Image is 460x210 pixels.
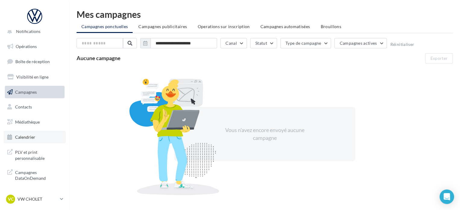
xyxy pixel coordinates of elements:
a: Visibilité en ligne [4,71,66,83]
a: PLV et print personnalisable [4,146,66,163]
button: Réinitialiser [390,42,414,47]
span: Visibilité en ligne [16,74,49,79]
p: VW CHOLET [17,196,58,202]
span: Notifications [16,29,40,34]
div: Open Intercom Messenger [440,189,454,204]
a: Médiathèque [4,116,66,128]
span: Calendrier [15,134,35,140]
button: Canal [220,38,247,48]
span: Campagnes publicitaires [138,24,187,29]
button: Campagnes actives [334,38,387,48]
a: Campagnes DataOnDemand [4,166,66,184]
a: Contacts [4,101,66,113]
button: Statut [250,38,277,48]
span: Boîte de réception [15,59,50,64]
span: Operations sur inscription [197,24,250,29]
span: Opérations [16,44,37,49]
span: VC [8,196,14,202]
button: Exporter [425,53,453,63]
span: PLV et print personnalisable [15,148,62,161]
span: Campagnes DataOnDemand [15,168,62,181]
span: Campagnes automatisées [260,24,310,29]
span: Campagnes [15,89,37,94]
a: VC VW CHOLET [5,193,65,205]
span: Médiathèque [15,119,40,124]
div: Vous n'avez encore envoyé aucune campagne [213,126,317,142]
button: Type de campagne [280,38,331,48]
a: Campagnes [4,86,66,99]
a: Calendrier [4,131,66,144]
span: Aucune campagne [77,55,121,61]
span: Campagnes actives [339,40,377,46]
a: Boîte de réception [4,55,66,68]
a: Opérations [4,40,66,53]
span: Contacts [15,104,32,109]
button: Notifications [4,25,63,38]
div: Mes campagnes [77,10,453,19]
span: Brouillons [320,24,341,29]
